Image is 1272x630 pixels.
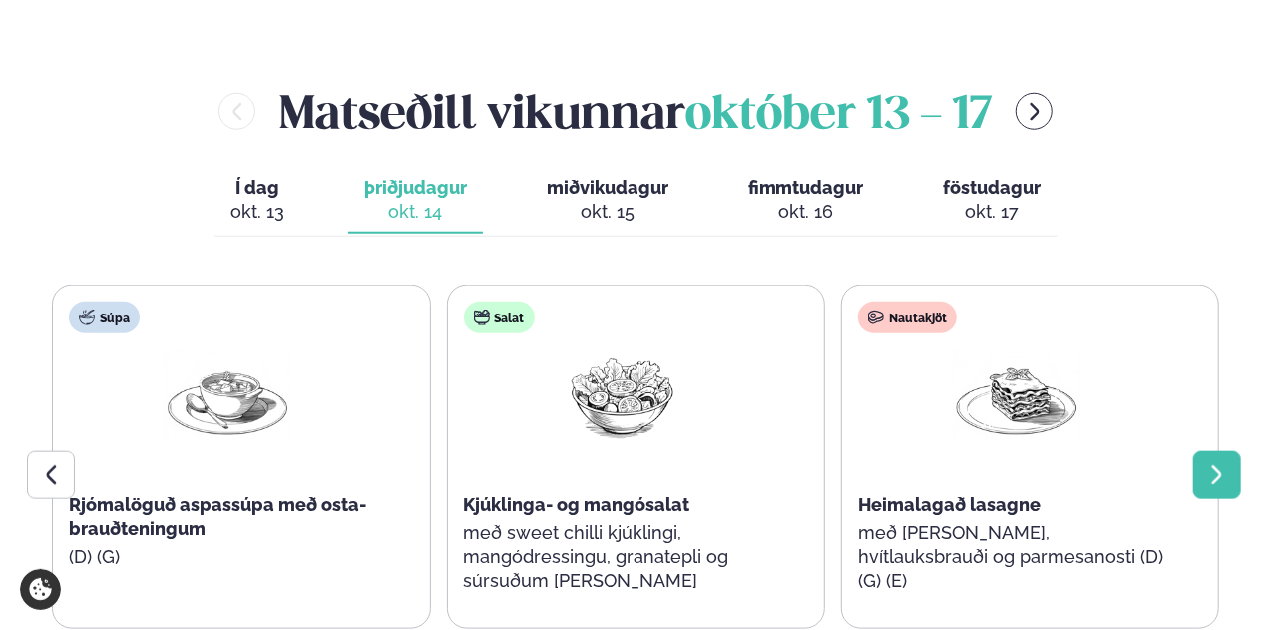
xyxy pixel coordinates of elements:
span: Í dag [230,176,284,200]
div: Nautakjöt [858,302,957,333]
img: Soup.png [164,349,291,442]
h2: Matseðill vikunnar [279,79,992,144]
span: Heimalagað lasagne [858,494,1041,515]
span: Rjómalöguð aspassúpa með osta-brauðteningum [69,494,366,539]
span: Kjúklinga- og mangósalat [464,494,690,515]
button: menu-btn-left [218,93,255,130]
button: menu-btn-right [1016,93,1053,130]
div: okt. 14 [364,200,467,224]
img: salad.svg [474,310,490,325]
span: föstudagur [944,177,1042,198]
div: okt. 17 [944,200,1042,224]
span: þriðjudagur [364,177,467,198]
img: beef.svg [868,310,884,325]
button: þriðjudagur okt. 14 [348,168,483,234]
button: föstudagur okt. 17 [928,168,1058,234]
div: okt. 13 [230,200,284,224]
img: Lasagna.png [953,349,1080,442]
p: með [PERSON_NAME], hvítlauksbrauði og parmesanosti (D) (G) (E) [858,521,1175,593]
span: október 13 - 17 [685,94,992,138]
button: Í dag okt. 13 [214,168,300,234]
button: miðvikudagur okt. 15 [531,168,684,234]
span: fimmtudagur [748,177,864,198]
p: með sweet chilli kjúklingi, mangódressingu, granatepli og súrsuðum [PERSON_NAME] [464,521,781,593]
img: soup.svg [79,310,95,325]
p: (D) (G) [69,545,386,569]
a: Cookie settings [20,569,61,610]
span: miðvikudagur [547,177,668,198]
img: Salad.png [559,349,686,442]
div: Salat [464,302,535,333]
div: Súpa [69,302,140,333]
div: okt. 15 [547,200,668,224]
div: okt. 16 [748,200,864,224]
button: fimmtudagur okt. 16 [732,168,880,234]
